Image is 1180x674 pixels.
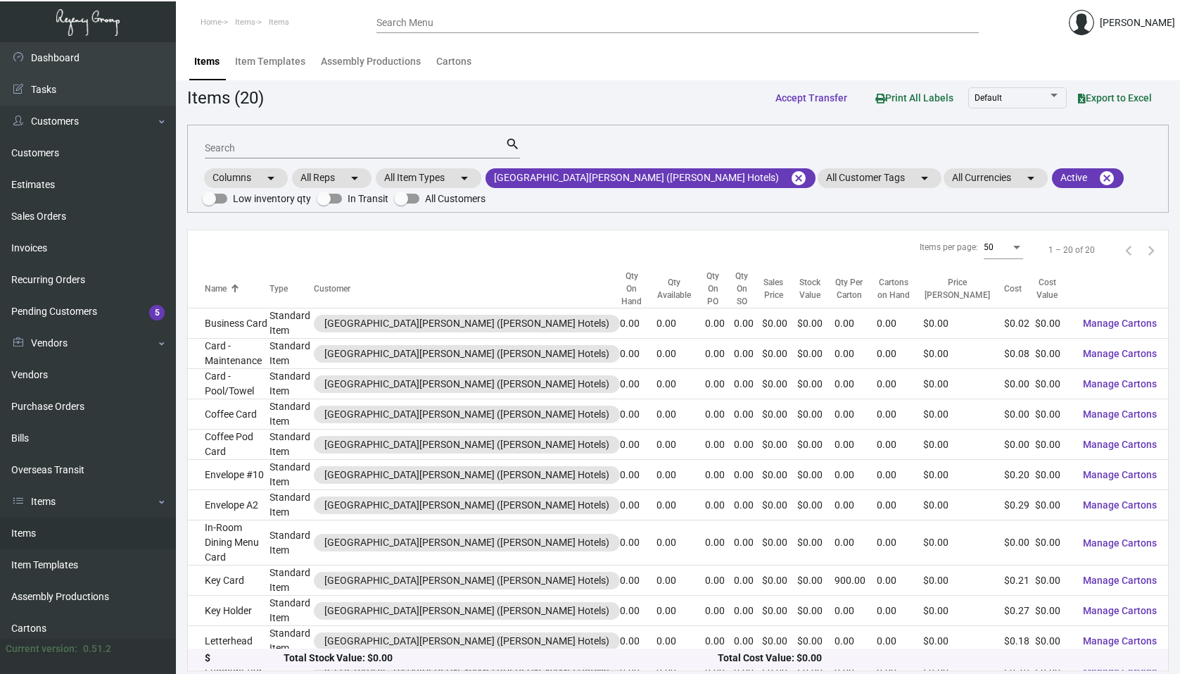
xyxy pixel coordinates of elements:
[284,651,717,666] div: Total Stock Value: $0.00
[187,85,264,111] div: Items (20)
[324,634,609,649] div: [GEOGRAPHIC_DATA][PERSON_NAME] ([PERSON_NAME] Hotels)
[656,339,705,369] td: 0.00
[705,566,734,596] td: 0.00
[705,308,734,339] td: 0.00
[656,460,705,490] td: 0.00
[1004,430,1035,460] td: $0.00
[877,566,924,596] td: 0.00
[620,308,656,339] td: 0.00
[1004,282,1035,295] div: Cost
[877,276,911,301] div: Cartons on Hand
[797,276,834,301] div: Stock Value
[269,308,313,339] td: Standard Item
[797,430,834,460] td: $0.00
[620,270,644,308] div: Qty On Hand
[877,520,924,566] td: 0.00
[877,430,924,460] td: 0.00
[188,369,269,399] td: Card - Pool/Towel
[6,642,77,656] div: Current version:
[734,626,763,656] td: 0.00
[797,339,834,369] td: $0.00
[797,520,834,566] td: $0.00
[835,369,877,399] td: 0.00
[188,520,269,566] td: In-Room Dining Menu Card
[877,399,924,430] td: 0.00
[1004,460,1035,490] td: $0.20
[1067,85,1163,111] button: Export to Excel
[1083,499,1157,511] span: Manage Cartons
[797,626,834,656] td: $0.00
[235,54,305,69] div: Item Templates
[734,520,763,566] td: 0.00
[1072,530,1168,556] button: Manage Cartons
[705,490,734,520] td: 0.00
[1098,170,1115,187] mat-icon: cancel
[1072,341,1168,366] button: Manage Cartons
[923,369,1004,399] td: $0.00
[1069,10,1094,35] img: admin@bootstrapmaster.com
[188,596,269,626] td: Key Holder
[205,282,269,295] div: Name
[1083,439,1157,450] span: Manage Cartons
[790,170,807,187] mat-icon: cancel
[797,308,834,339] td: $0.00
[620,460,656,490] td: 0.00
[923,308,1004,339] td: $0.00
[233,190,311,207] span: Low inventory qty
[1072,462,1168,487] button: Manage Cartons
[734,399,763,430] td: 0.00
[775,92,847,104] span: Accept Transfer
[835,276,877,301] div: Qty Per Carton
[656,276,705,301] div: Qty Available
[1035,430,1072,460] td: $0.00
[656,308,705,339] td: 0.00
[656,430,705,460] td: 0.00
[1048,244,1095,256] div: 1 – 20 of 20
[762,399,797,430] td: $0.00
[376,168,481,188] mat-chip: All Item Types
[877,460,924,490] td: 0.00
[1035,490,1072,520] td: $0.00
[269,626,313,656] td: Standard Item
[818,168,941,188] mat-chip: All Customer Tags
[656,566,705,596] td: 0.00
[269,18,289,27] span: Items
[194,54,220,69] div: Items
[734,566,763,596] td: 0.00
[1004,339,1035,369] td: $0.08
[916,170,933,187] mat-icon: arrow_drop_down
[656,626,705,656] td: 0.00
[1004,490,1035,520] td: $0.29
[1072,568,1168,593] button: Manage Cartons
[920,241,978,254] div: Items per page:
[269,369,313,399] td: Standard Item
[762,566,797,596] td: $0.00
[656,520,705,566] td: 0.00
[734,270,763,308] div: Qty On SO
[1072,432,1168,457] button: Manage Cartons
[762,339,797,369] td: $0.00
[269,566,313,596] td: Standard Item
[1004,282,1022,295] div: Cost
[324,498,609,513] div: [GEOGRAPHIC_DATA][PERSON_NAME] ([PERSON_NAME] Hotels)
[486,168,816,188] mat-chip: [GEOGRAPHIC_DATA][PERSON_NAME] ([PERSON_NAME] Hotels)
[835,460,877,490] td: 0.00
[734,270,750,308] div: Qty On SO
[188,566,269,596] td: Key Card
[734,460,763,490] td: 0.00
[1004,369,1035,399] td: $0.00
[346,170,363,187] mat-icon: arrow_drop_down
[984,242,994,252] span: 50
[321,54,421,69] div: Assembly Productions
[314,270,620,308] th: Customer
[1083,408,1157,420] span: Manage Cartons
[923,520,1004,566] td: $0.00
[620,339,656,369] td: 0.00
[620,566,656,596] td: 0.00
[292,168,372,188] mat-chip: All Reps
[1052,168,1124,188] mat-chip: Active
[1004,399,1035,430] td: $0.00
[505,136,520,153] mat-icon: search
[705,399,734,430] td: 0.00
[324,535,609,550] div: [GEOGRAPHIC_DATA][PERSON_NAME] ([PERSON_NAME] Hotels)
